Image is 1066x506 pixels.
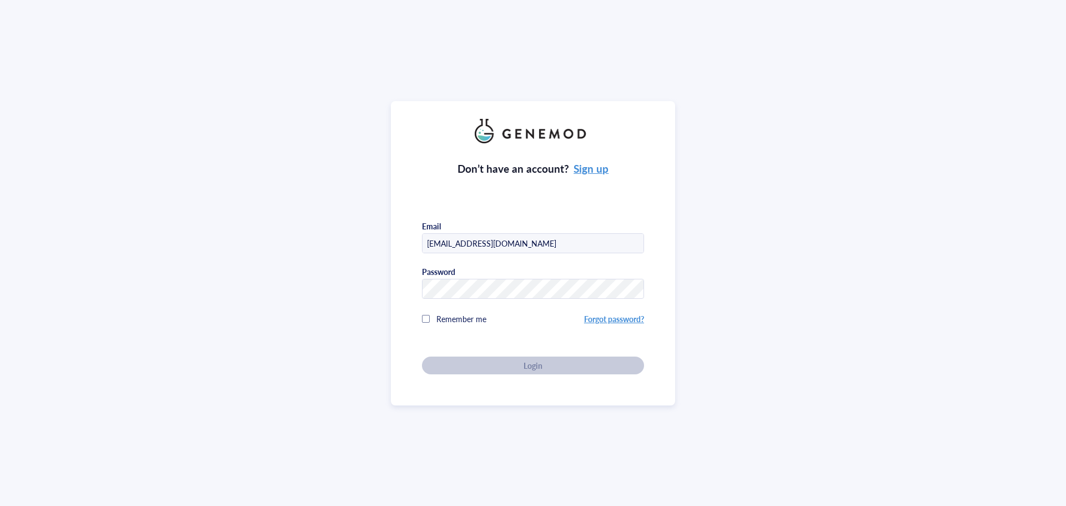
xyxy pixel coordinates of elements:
div: Email [422,221,441,231]
span: Remember me [436,313,486,324]
a: Forgot password? [584,313,644,324]
div: Password [422,267,455,277]
div: Don’t have an account? [457,161,609,177]
img: genemod_logo_light-BcqUzbGq.png [475,119,591,143]
a: Sign up [574,161,609,176]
